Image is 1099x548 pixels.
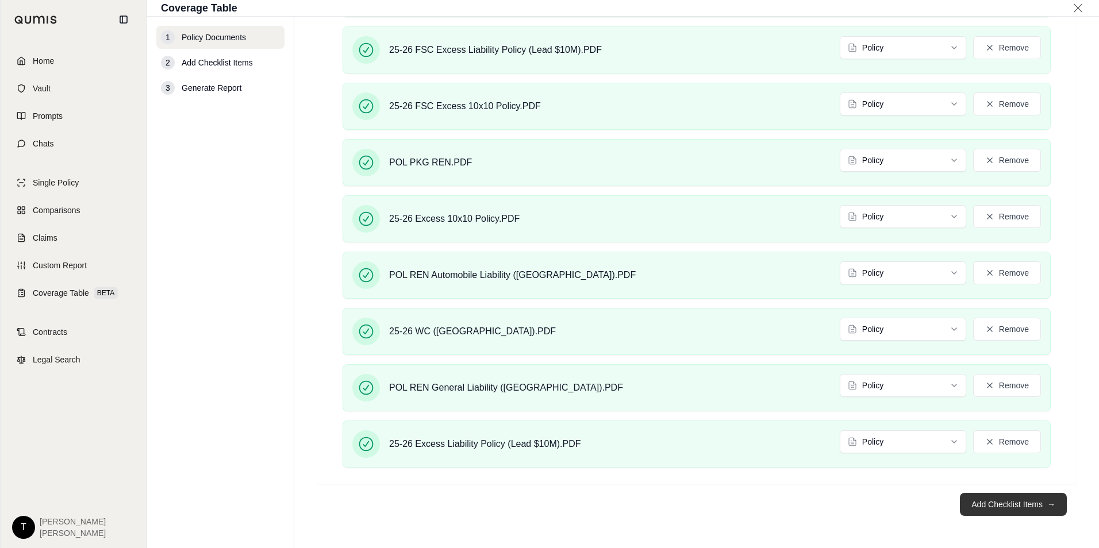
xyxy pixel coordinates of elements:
[33,232,57,244] span: Claims
[94,287,118,299] span: BETA
[33,354,80,365] span: Legal Search
[973,374,1041,397] button: Remove
[7,319,140,345] a: Contracts
[33,83,51,94] span: Vault
[40,527,106,539] span: [PERSON_NAME]
[33,287,89,299] span: Coverage Table
[7,170,140,195] a: Single Policy
[33,110,63,122] span: Prompts
[7,103,140,129] a: Prompts
[389,43,602,57] span: 25-26 FSC Excess Liability Policy (Lead $10M).PDF
[33,260,87,271] span: Custom Report
[33,177,79,188] span: Single Policy
[7,253,140,278] a: Custom Report
[389,99,541,113] span: 25-26 FSC Excess 10x10 Policy.PDF
[7,347,140,372] a: Legal Search
[973,261,1041,284] button: Remove
[7,131,140,156] a: Chats
[973,430,1041,453] button: Remove
[161,56,175,70] div: 2
[33,55,54,67] span: Home
[1047,499,1055,510] span: →
[973,36,1041,59] button: Remove
[114,10,133,29] button: Collapse sidebar
[182,82,241,94] span: Generate Report
[12,516,35,539] div: T
[14,16,57,24] img: Qumis Logo
[389,268,636,282] span: POL REN Automobile Liability ([GEOGRAPHIC_DATA]).PDF
[182,57,253,68] span: Add Checklist Items
[960,493,1067,516] button: Add Checklist Items→
[33,204,80,216] span: Comparisons
[973,149,1041,172] button: Remove
[389,212,520,226] span: 25-26 Excess 10x10 Policy.PDF
[33,326,67,338] span: Contracts
[7,48,140,74] a: Home
[7,225,140,250] a: Claims
[33,138,54,149] span: Chats
[182,32,246,43] span: Policy Documents
[973,205,1041,228] button: Remove
[389,381,623,395] span: POL REN General Liability ([GEOGRAPHIC_DATA]).PDF
[389,325,556,338] span: 25-26 WC ([GEOGRAPHIC_DATA]).PDF
[389,437,581,451] span: 25-26 Excess Liability Policy (Lead $10M).PDF
[7,198,140,223] a: Comparisons
[7,76,140,101] a: Vault
[973,318,1041,341] button: Remove
[161,81,175,95] div: 3
[40,516,106,527] span: [PERSON_NAME]
[7,280,140,306] a: Coverage TableBETA
[973,92,1041,115] button: Remove
[161,30,175,44] div: 1
[389,156,472,169] span: POL PKG REN.PDF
